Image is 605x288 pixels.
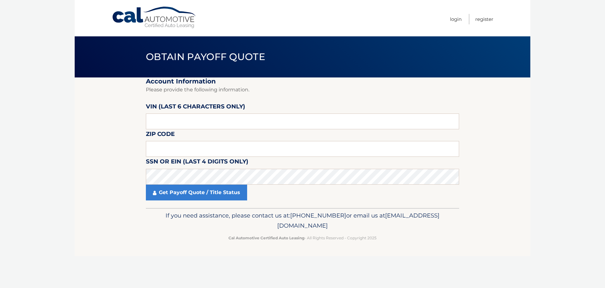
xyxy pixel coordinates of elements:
span: Obtain Payoff Quote [146,51,265,63]
strong: Cal Automotive Certified Auto Leasing [228,236,304,240]
a: Cal Automotive [112,6,197,29]
p: If you need assistance, please contact us at: or email us at [150,211,455,231]
a: Register [475,14,493,24]
a: Login [450,14,462,24]
a: Get Payoff Quote / Title Status [146,185,247,200]
h2: Account Information [146,77,459,85]
label: SSN or EIN (last 4 digits only) [146,157,248,169]
span: [PHONE_NUMBER] [290,212,346,219]
p: - All Rights Reserved - Copyright 2025 [150,235,455,241]
p: Please provide the following information. [146,85,459,94]
label: Zip Code [146,129,175,141]
label: VIN (last 6 characters only) [146,102,245,113]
